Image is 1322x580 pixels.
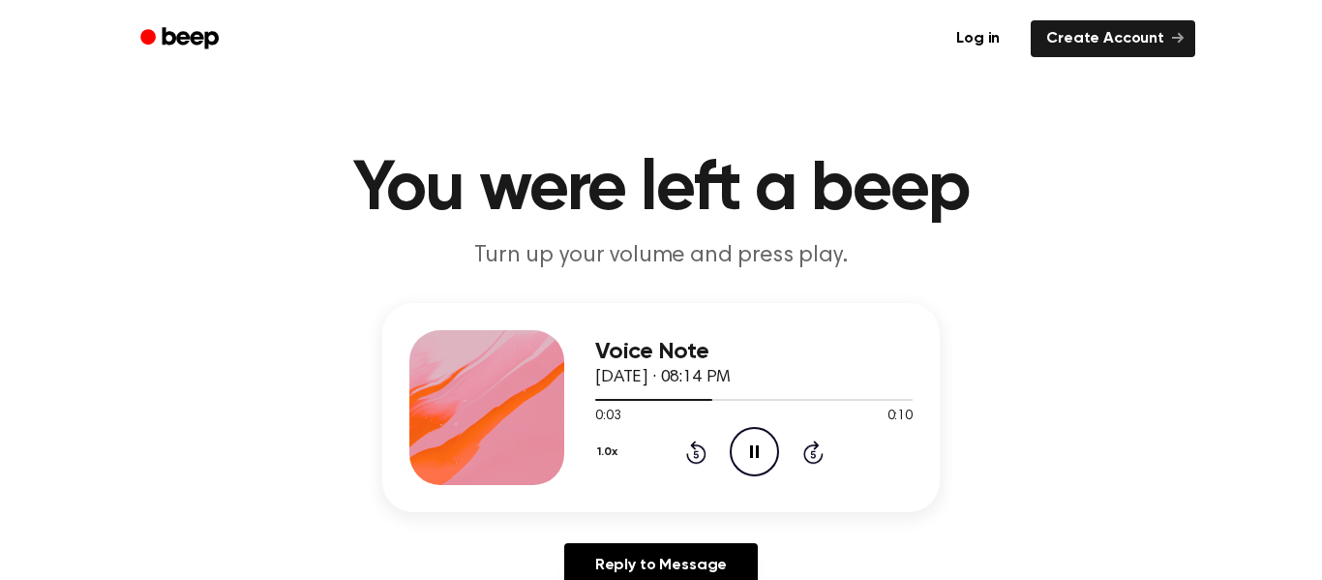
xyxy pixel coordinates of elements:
a: Log in [937,16,1019,61]
button: 1.0x [595,436,624,469]
span: 0:10 [887,407,913,427]
span: 0:03 [595,407,620,427]
p: Turn up your volume and press play. [289,240,1033,272]
span: [DATE] · 08:14 PM [595,369,731,386]
a: Beep [127,20,236,58]
h1: You were left a beep [165,155,1157,225]
a: Create Account [1031,20,1195,57]
h3: Voice Note [595,339,913,365]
